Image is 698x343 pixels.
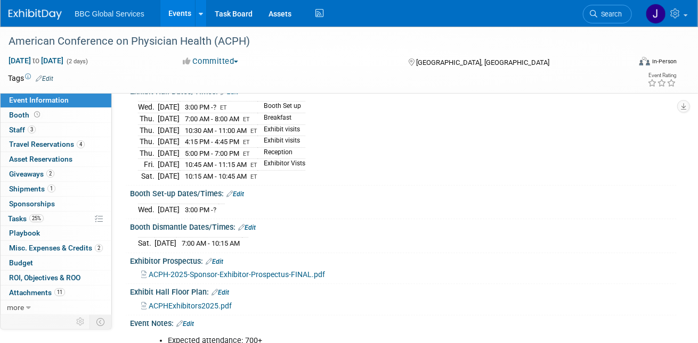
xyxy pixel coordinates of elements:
[29,214,44,222] span: 25%
[141,270,325,279] a: ACPH-2025-Sponsor-Exhibitor-Prospectus-FINAL.pdf
[250,128,257,135] span: ET
[5,32,620,51] div: American Conference on Physician Health (ACPH)
[9,155,72,163] span: Asset Reservations
[158,113,180,125] td: [DATE]
[185,115,239,123] span: 7:00 AM - 8:00 AM
[257,124,305,136] td: Exhibit visits
[149,302,232,310] span: ACPHExhibitors2025.pdf
[1,93,111,107] a: Event Information
[130,186,677,199] div: Booth Set-up Dates/Times:
[75,10,144,18] span: BBC Global Services
[138,170,158,181] td: Sat.
[185,138,239,146] span: 4:15 PM - 4:45 PM
[238,224,256,231] a: Edit
[36,75,53,82] a: Edit
[31,56,41,65] span: to
[185,149,239,157] span: 5:00 PM - 7:00 PM
[213,103,216,111] span: ?
[138,238,155,249] td: Sat.
[47,185,55,193] span: 1
[1,108,111,122] a: Booth
[185,161,247,169] span: 10:45 AM - 11:15 AM
[579,55,677,71] div: Event Format
[141,302,232,310] a: ACPHExhibitors2025.pdf
[8,214,44,223] span: Tasks
[1,152,111,166] a: Asset Reservations
[1,300,111,315] a: more
[9,273,80,282] span: ROI, Objectives & ROO
[257,147,305,159] td: Reception
[583,5,632,23] a: Search
[9,140,85,148] span: Travel Reservations
[158,147,180,159] td: [DATE]
[8,73,53,83] td: Tags
[66,58,88,65] span: (2 days)
[9,111,42,119] span: Booth
[130,253,677,267] div: Exhibitor Prospectus:
[9,9,62,20] img: ExhibitDay
[7,303,24,312] span: more
[250,173,257,180] span: ET
[250,162,257,169] span: ET
[138,147,158,159] td: Thu.
[213,206,216,214] span: ?
[1,286,111,300] a: Attachments11
[176,320,194,328] a: Edit
[32,111,42,119] span: Booth not reserved yet
[1,241,111,255] a: Misc. Expenses & Credits2
[1,212,111,226] a: Tasks25%
[1,197,111,211] a: Sponsorships
[149,270,325,279] span: ACPH-2025-Sponsor-Exhibitor-Prospectus-FINAL.pdf
[185,127,247,135] span: 10:30 AM - 11:00 AM
[185,172,247,180] span: 10:15 AM - 10:45 AM
[77,140,85,148] span: 4
[179,56,242,67] button: Committed
[1,123,111,137] a: Staff3
[220,104,227,111] span: ET
[138,113,158,125] td: Thu.
[597,10,622,18] span: Search
[1,167,111,181] a: Giveaways2
[417,58,550,66] span: [GEOGRAPHIC_DATA], [GEOGRAPHIC_DATA]
[158,124,180,136] td: [DATE]
[243,116,250,123] span: ET
[639,57,650,65] img: Format-Inperson.png
[158,159,180,171] td: [DATE]
[158,204,180,215] td: [DATE]
[1,256,111,270] a: Budget
[243,150,250,157] span: ET
[90,315,112,329] td: Toggle Event Tabs
[130,284,677,298] div: Exhibit Hall Floor Plan:
[158,136,180,148] td: [DATE]
[1,137,111,152] a: Travel Reservations4
[158,102,180,113] td: [DATE]
[138,204,158,215] td: Wed.
[138,159,158,171] td: Fri.
[8,56,64,65] span: [DATE] [DATE]
[185,103,218,111] span: 3:00 PM -
[158,170,180,181] td: [DATE]
[95,244,103,252] span: 2
[71,315,90,329] td: Personalize Event Tab Strip
[1,226,111,240] a: Playbook
[46,170,54,178] span: 2
[646,4,666,24] img: Jennifer Benedict
[1,182,111,196] a: Shipments1
[257,159,305,171] td: Exhibitor Vists
[257,136,305,148] td: Exhibit visits
[9,170,54,178] span: Giveaways
[138,136,158,148] td: Thu.
[155,238,176,249] td: [DATE]
[130,315,677,329] div: Event Notes:
[226,190,244,198] a: Edit
[257,113,305,125] td: Breakfast
[138,102,158,113] td: Wed.
[130,219,677,233] div: Booth Dismantle Dates/Times:
[9,96,69,104] span: Event Information
[138,124,158,136] td: Thu.
[9,185,55,193] span: Shipments
[9,258,33,267] span: Budget
[647,73,676,78] div: Event Rating
[1,271,111,285] a: ROI, Objectives & ROO
[54,288,65,296] span: 11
